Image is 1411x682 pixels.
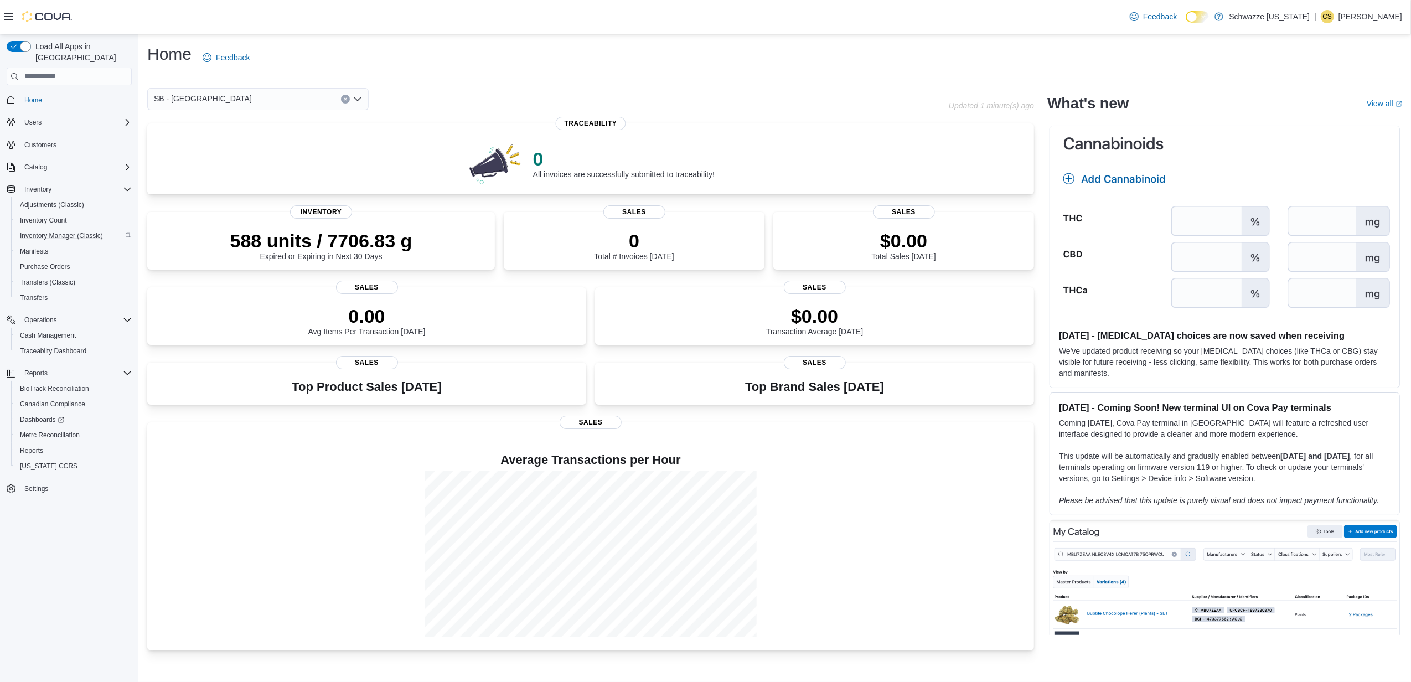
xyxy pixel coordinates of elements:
[11,443,136,458] button: Reports
[2,480,136,497] button: Settings
[467,141,524,185] img: 0
[2,115,136,130] button: Users
[15,291,52,304] a: Transfers
[20,462,77,471] span: [US_STATE] CCRS
[1323,10,1332,23] span: CS
[784,356,846,369] span: Sales
[20,116,132,129] span: Users
[15,397,132,411] span: Canadian Compliance
[2,365,136,381] button: Reports
[15,344,91,358] a: Traceabilty Dashboard
[11,244,136,259] button: Manifests
[20,331,76,340] span: Cash Management
[11,275,136,290] button: Transfers (Classic)
[594,230,674,261] div: Total # Invoices [DATE]
[11,228,136,244] button: Inventory Manager (Classic)
[20,116,46,129] button: Users
[156,453,1025,467] h4: Average Transactions per Hour
[24,163,47,172] span: Catalog
[20,200,84,209] span: Adjustments (Classic)
[15,459,132,473] span: Washington CCRS
[15,214,132,227] span: Inventory Count
[873,205,935,219] span: Sales
[20,278,75,287] span: Transfers (Classic)
[15,198,132,211] span: Adjustments (Classic)
[15,344,132,358] span: Traceabilty Dashboard
[15,245,53,258] a: Manifests
[1321,10,1334,23] div: Clay Strickland
[11,213,136,228] button: Inventory Count
[24,141,56,149] span: Customers
[1059,417,1391,440] p: Coming [DATE], Cova Pay terminal in [GEOGRAPHIC_DATA] will feature a refreshed user interface des...
[15,229,107,242] a: Inventory Manager (Classic)
[230,230,412,261] div: Expired or Expiring in Next 30 Days
[24,96,42,105] span: Home
[20,216,67,225] span: Inventory Count
[20,384,89,393] span: BioTrack Reconciliation
[15,382,132,395] span: BioTrack Reconciliation
[20,400,85,409] span: Canadian Compliance
[15,276,80,289] a: Transfers (Classic)
[308,305,426,327] p: 0.00
[20,262,70,271] span: Purchase Orders
[20,138,132,152] span: Customers
[20,94,46,107] a: Home
[22,11,72,22] img: Cova
[20,366,52,380] button: Reports
[1143,11,1177,22] span: Feedback
[154,92,252,105] span: SB - [GEOGRAPHIC_DATA]
[766,305,864,336] div: Transaction Average [DATE]
[11,458,136,474] button: [US_STATE] CCRS
[15,444,48,457] a: Reports
[2,92,136,108] button: Home
[15,459,82,473] a: [US_STATE] CCRS
[1229,10,1310,23] p: Schwazze [US_STATE]
[24,118,42,127] span: Users
[1125,6,1181,28] a: Feedback
[1059,496,1379,505] em: Please be advised that this update is purely visual and does not impact payment functionality.
[2,312,136,328] button: Operations
[1059,345,1391,379] p: We've updated product receiving so your [MEDICAL_DATA] choices (like THCa or CBG) stay visible fo...
[533,148,715,179] div: All invoices are successfully submitted to traceability!
[533,148,715,170] p: 0
[11,396,136,412] button: Canadian Compliance
[20,231,103,240] span: Inventory Manager (Classic)
[216,52,250,63] span: Feedback
[20,446,43,455] span: Reports
[198,46,254,69] a: Feedback
[20,347,86,355] span: Traceabilty Dashboard
[560,416,622,429] span: Sales
[15,276,132,289] span: Transfers (Classic)
[20,431,80,440] span: Metrc Reconciliation
[2,159,136,175] button: Catalog
[871,230,936,261] div: Total Sales [DATE]
[147,43,192,65] h1: Home
[11,259,136,275] button: Purchase Orders
[11,328,136,343] button: Cash Management
[336,281,398,294] span: Sales
[11,290,136,306] button: Transfers
[871,230,936,252] p: $0.00
[24,484,48,493] span: Settings
[24,185,51,194] span: Inventory
[11,427,136,443] button: Metrc Reconciliation
[784,281,846,294] span: Sales
[556,117,626,130] span: Traceability
[1396,101,1402,107] svg: External link
[20,482,53,495] a: Settings
[11,381,136,396] button: BioTrack Reconciliation
[20,293,48,302] span: Transfers
[31,41,132,63] span: Load All Apps in [GEOGRAPHIC_DATA]
[1367,99,1402,108] a: View allExternal link
[15,260,132,273] span: Purchase Orders
[20,183,56,196] button: Inventory
[24,369,48,378] span: Reports
[20,313,61,327] button: Operations
[1059,402,1391,413] h3: [DATE] - Coming Soon! New terminal UI on Cova Pay terminals
[20,183,132,196] span: Inventory
[15,329,132,342] span: Cash Management
[336,356,398,369] span: Sales
[1059,451,1391,484] p: This update will be automatically and gradually enabled between , for all terminals operating on ...
[20,366,132,380] span: Reports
